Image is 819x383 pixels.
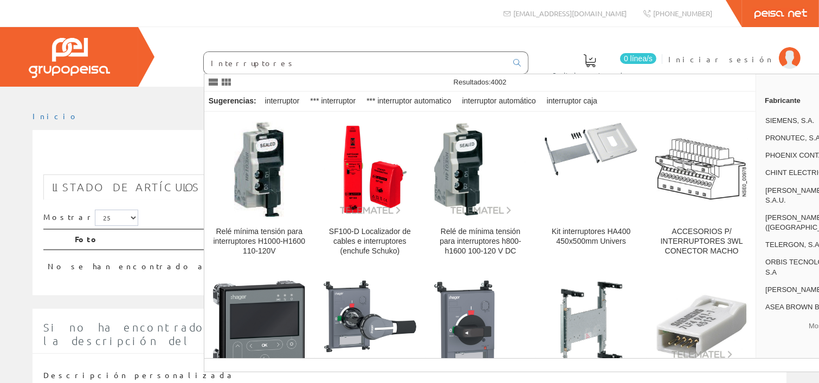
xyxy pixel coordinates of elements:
[204,112,314,269] a: Relé mínima tensión para interruptores H1000-H1600 110-120V Relé mínima tensión para interruptore...
[557,280,625,374] img: Kit de equipamiento interruptores HA125/160 300x250mm Univers
[362,92,455,111] div: *** interruptor automatico
[434,281,527,373] img: Mando rotativo directo para interruptores h3x/P630
[620,53,656,64] span: 0 línea/s
[204,94,259,109] div: Sugerencias:
[668,45,801,55] a: Iniciar sesión
[324,281,416,373] img: Mando rotativo embrague para interruptores h3x/P630
[655,294,748,360] img: Llave de datos para Interruptores horarios digitales
[653,9,712,18] span: [PHONE_NUMBER]
[545,123,637,216] img: Kit interruptores HA400 450x500mm Univers
[458,92,540,111] div: interruptor automático
[43,250,699,276] td: No se han encontrado artículos, pruebe con otra búsqueda
[543,92,602,111] div: interruptor caja
[655,138,748,200] img: ACCESORIOS P/ INTERRUPTORES 3WL CONECTOR MACHO
[315,112,425,269] a: SF100-D Localizador de cables e interruptores (enchufe Schuko) SF100-D Localizador de cables e in...
[434,227,527,256] div: Relé de mínima tensión para interruptores h800-h1600 100-120 V DC
[454,78,507,86] span: Resultados:
[668,54,773,64] span: Iniciar sesión
[213,227,306,256] div: Relé mínima tensión para interruptores H1000-H1600 110-120V
[655,227,748,256] div: ACCESORIOS P/ INTERRUPTORES 3WL CONECTOR MACHO
[261,92,304,111] div: interruptor
[213,281,306,373] img: Pantalla para interruptores automáticos h3+ Energy
[306,92,360,111] div: *** interruptor
[95,210,138,226] select: Mostrar
[204,52,507,74] input: Buscar ...
[545,227,637,246] div: Kit interruptores HA400 450x500mm Univers
[43,370,236,381] label: Descripción personalizada
[43,174,209,200] a: Listado de artículos
[425,112,536,269] a: Relé de mínima tensión para interruptores h800-h1600 100-120 V DC Relé de mínima tensión para int...
[434,123,527,216] img: Relé de mínima tensión para interruptores h800-h1600 100-120 V DC
[536,112,646,269] a: Kit interruptores HA400 450x500mm Univers Kit interruptores HA400 450x500mm Univers
[29,38,110,78] img: Grupo Peisa
[324,227,416,256] div: SF100-D Localizador de cables e interruptores (enchufe Schuko)
[513,9,627,18] span: [EMAIL_ADDRESS][DOMAIN_NAME]
[234,122,284,217] img: Relé mínima tensión para interruptores H1000-H1600 110-120V
[70,229,699,250] th: Foto
[491,78,506,86] span: 4002
[553,69,627,80] span: Pedido actual
[647,112,757,269] a: ACCESORIOS P/ INTERRUPTORES 3WL CONECTOR MACHO ACCESORIOS P/ INTERRUPTORES 3WL CONECTOR MACHO
[324,123,416,216] img: SF100-D Localizador de cables e interruptores (enchufe Schuko)
[43,147,776,169] h1: Interruptores hogar
[43,210,138,226] label: Mostrar
[43,321,751,347] span: Si no ha encontrado algún artículo en nuestro catálogo introduzca aquí la cantidad y la descripci...
[33,111,79,121] a: Inicio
